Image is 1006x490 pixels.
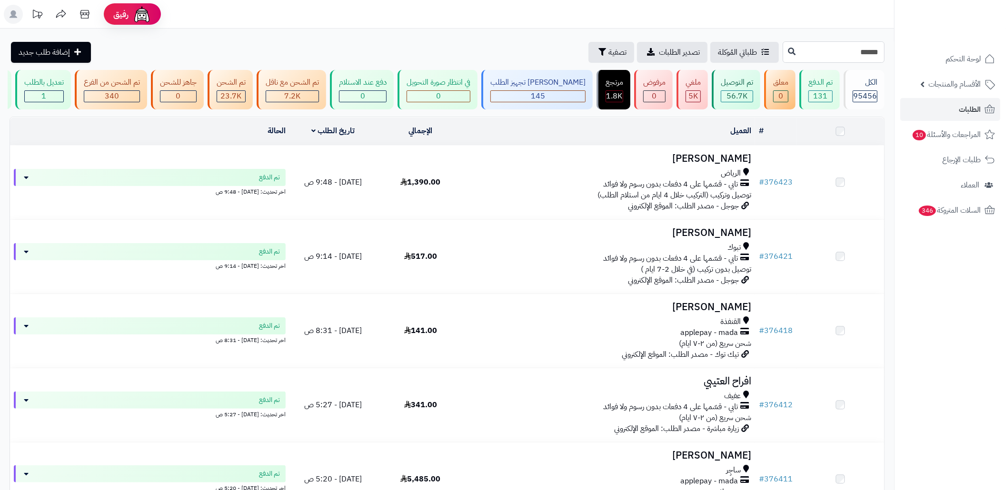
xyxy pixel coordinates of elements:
[759,125,764,137] a: #
[259,321,280,331] span: تم الدفع
[628,274,739,286] span: جوجل - مصدر الطلب: الموقع الإلكتروني
[266,77,319,88] div: تم الشحن مع ناقل
[396,70,479,109] a: في انتظار صورة التحويل 0
[724,391,741,402] span: عفيف
[730,125,751,137] a: العميل
[468,227,751,238] h3: [PERSON_NAME]
[686,91,700,102] div: 4985
[721,168,741,179] span: الرياض
[727,90,747,102] span: 56.7K
[721,91,753,102] div: 56723
[404,325,437,336] span: 141.00
[603,179,738,190] span: تابي - قسّمها على 4 دفعات بدون رسوم ولا فوائد
[468,450,751,461] h3: [PERSON_NAME]
[912,128,981,141] span: المراجعات والأسئلة
[490,77,586,88] div: [PERSON_NAME] تجهيز الطلب
[774,91,788,102] div: 0
[607,90,623,102] span: 1.8K
[311,125,355,137] a: تاريخ الطلب
[797,70,842,109] a: تم الدفع 131
[919,206,936,216] span: 346
[25,5,49,26] a: تحديثات المنصة
[652,90,657,102] span: 0
[259,247,280,256] span: تم الدفع
[680,476,738,487] span: applepay - mada
[759,325,764,336] span: #
[328,70,396,109] a: دفع عند الاستلام 0
[727,242,741,253] span: تبوك
[588,42,634,63] button: تصفية
[659,47,700,58] span: تصدير الطلبات
[759,251,793,262] a: #376421
[268,125,286,137] a: الحالة
[400,176,440,188] span: 1,390.00
[105,90,119,102] span: 340
[436,90,441,102] span: 0
[408,125,432,137] a: الإجمالي
[14,186,286,196] div: اخر تحديث: [DATE] - 9:48 ص
[762,70,797,109] a: معلق 0
[468,302,751,313] h3: [PERSON_NAME]
[259,469,280,479] span: تم الدفع
[710,42,779,63] a: طلباتي المُوكلة
[266,91,319,102] div: 7223
[773,77,788,88] div: معلق
[606,91,623,102] div: 1813
[603,402,738,412] span: تابي - قسّمها على 4 دفعات بدون رسوم ولا فوائد
[304,251,362,262] span: [DATE] - 9:14 ص
[608,47,627,58] span: تصفية
[628,200,739,212] span: جوجل - مصدر الطلب: الموقع الإلكتروني
[809,91,832,102] div: 131
[84,91,139,102] div: 340
[259,395,280,405] span: تم الدفع
[686,77,701,88] div: ملغي
[24,77,64,88] div: تعديل بالطلب
[759,399,793,411] a: #376412
[808,77,833,88] div: تم الدفع
[759,325,793,336] a: #376418
[643,77,666,88] div: مرفوض
[675,70,710,109] a: ملغي 5K
[84,77,140,88] div: تم الشحن من الفرع
[759,473,793,485] a: #376411
[900,174,1000,196] a: العملاء
[468,153,751,164] h3: [PERSON_NAME]
[595,70,632,109] a: مرتجع 1.8K
[221,90,242,102] span: 23.7K
[304,473,362,485] span: [DATE] - 5:20 ص
[946,52,981,66] span: لوحة التحكم
[918,204,981,217] span: السلات المتروكة
[688,90,698,102] span: 5K
[491,91,585,102] div: 145
[679,338,751,349] span: شحن سريع (من ٢-٧ ايام)
[614,423,739,434] span: زيارة مباشرة - مصدر الطلب: الموقع الإلكتروني
[14,260,286,270] div: اخر تحديث: [DATE] - 9:14 ص
[259,173,280,182] span: تم الدفع
[284,90,300,102] span: 7.2K
[900,148,1000,171] a: طلبات الإرجاع
[479,70,595,109] a: [PERSON_NAME] تجهيز الطلب 145
[400,473,440,485] span: 5,485.00
[900,98,1000,121] a: الطلبات
[13,70,73,109] a: تعديل بالطلب 1
[759,399,764,411] span: #
[942,153,981,167] span: طلبات الإرجاع
[853,77,877,88] div: الكل
[606,77,623,88] div: مرتجع
[726,465,741,476] span: ساجِر
[679,412,751,423] span: شحن سريع (من ٢-٧ ايام)
[304,325,362,336] span: [DATE] - 8:31 ص
[14,409,286,419] div: اخر تحديث: [DATE] - 5:27 ص
[622,349,739,360] span: تيك توك - مصدر الطلب: الموقع الإلكتروني
[42,90,47,102] span: 1
[718,47,757,58] span: طلباتي المُوكلة
[360,90,365,102] span: 0
[217,77,246,88] div: تم الشحن
[913,130,926,140] span: 10
[14,334,286,344] div: اخر تحديث: [DATE] - 8:31 ص
[132,5,151,24] img: ai-face.png
[961,178,979,192] span: العملاء
[637,42,707,63] a: تصدير الطلبات
[217,91,245,102] div: 23697
[531,90,545,102] span: 145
